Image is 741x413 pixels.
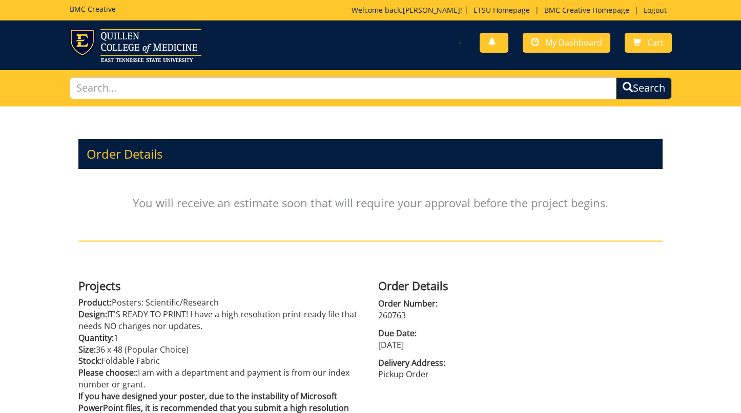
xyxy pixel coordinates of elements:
[78,139,663,169] h3: Order Details
[625,33,672,53] a: Cart
[78,309,107,320] span: Design:
[78,279,363,292] h4: Projects
[403,5,460,15] a: [PERSON_NAME]
[378,339,663,351] p: [DATE]
[378,298,663,310] span: Order Number:
[378,357,663,369] span: Delivery Address:
[78,355,101,366] span: Stock:
[78,297,363,309] p: Posters: Scientific/Research
[378,368,663,380] p: Pickup Order
[70,77,616,99] input: Search...
[70,29,201,62] img: ETSU logo
[78,297,112,308] span: Product:
[78,174,663,231] p: You will receive an estimate soon that will require your approval before the project begins.
[523,33,610,53] a: My Dashboard
[639,5,672,15] a: Logout
[378,279,663,292] h4: Order Details
[78,344,96,355] span: Size:
[647,37,664,48] span: Cart
[78,367,363,390] p: I am with a department and payment is from our index number or grant.
[78,332,114,343] span: Quantity:
[378,310,663,321] p: 260763
[78,332,363,344] p: 1
[78,355,363,367] p: Foldable Fabric
[545,37,602,48] span: My Dashboard
[70,5,116,13] h5: BMC Creative
[539,5,634,15] a: BMC Creative Homepage
[78,344,363,356] p: 36 x 48 (Popular Choice)
[468,5,535,15] a: ETSU Homepage
[78,367,138,378] span: Please choose::
[616,77,672,99] button: Search
[378,328,663,339] span: Due Date:
[78,309,363,332] p: IT'S READY TO PRINT! I have a high resolution print-ready file that needs NO changes nor updates.
[352,5,672,15] p: Welcome back, ! | | |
